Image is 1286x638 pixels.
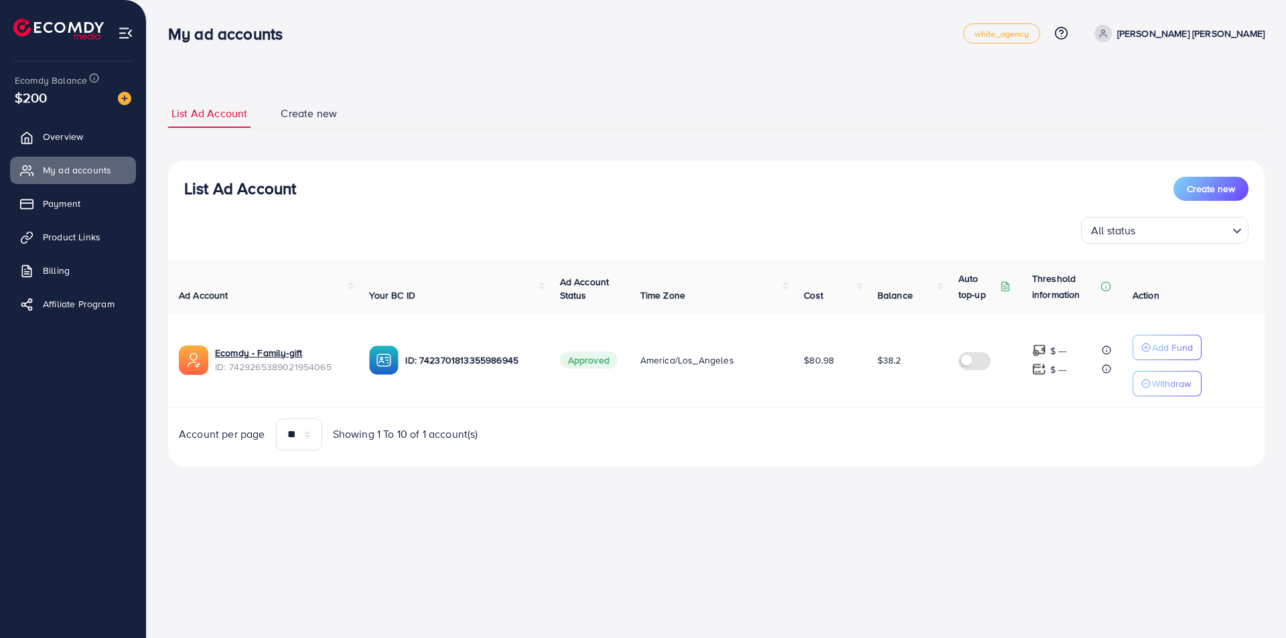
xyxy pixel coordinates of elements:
span: List Ad Account [171,106,247,121]
img: logo [13,19,104,39]
span: Product Links [43,230,100,244]
span: Showing 1 To 10 of 1 account(s) [333,426,478,442]
span: All status [1088,221,1139,240]
button: Create new [1173,177,1248,201]
img: menu [118,25,133,41]
a: Ecomdy - Family-gift [215,346,348,360]
span: Your BC ID [369,289,415,302]
p: [PERSON_NAME] [PERSON_NAME] [1117,25,1265,42]
img: ic-ads-acc.e4c84228.svg [179,345,208,375]
span: Ad Account Status [560,275,610,302]
a: Billing [10,257,136,284]
span: Ecomdy Balance [15,74,87,87]
span: Create new [1187,182,1235,195]
span: Create new [281,106,337,121]
button: Withdraw [1133,371,1202,396]
span: $38.2 [877,353,902,367]
p: Add Fund [1152,339,1193,355]
img: top-up amount [1032,343,1046,357]
a: Overview [10,123,136,150]
span: ID: 7429265389021954065 [215,360,348,374]
input: Search for option [1140,218,1227,240]
span: Account per page [179,426,265,442]
span: Time Zone [640,289,685,302]
span: Approved [560,351,618,369]
span: white_agency [975,29,1029,38]
img: image [118,92,131,105]
span: Ad Account [179,289,228,302]
span: Cost [804,289,823,302]
img: top-up amount [1032,362,1046,376]
span: Billing [43,264,70,277]
span: Affiliate Program [43,297,115,311]
span: Action [1133,289,1159,302]
a: Payment [10,190,136,217]
button: Add Fund [1133,335,1202,360]
span: Overview [43,130,83,143]
span: $200 [15,88,48,107]
p: $ --- [1050,343,1067,359]
a: Product Links [10,224,136,250]
div: Search for option [1081,217,1248,244]
span: Balance [877,289,913,302]
h3: List Ad Account [184,179,296,198]
iframe: Chat [1229,578,1276,628]
p: Auto top-up [958,270,997,303]
p: Threshold information [1032,270,1098,303]
img: ic-ba-acc.ded83a64.svg [369,345,399,375]
a: My ad accounts [10,157,136,183]
span: My ad accounts [43,163,111,177]
span: $80.98 [804,353,834,367]
div: <span class='underline'>Ecomdy - Family-gift</span></br>7429265389021954065 [215,346,348,374]
h3: My ad accounts [168,24,293,44]
p: ID: 7423701813355986945 [405,352,538,368]
a: white_agency [963,23,1040,44]
a: [PERSON_NAME] [PERSON_NAME] [1089,25,1265,42]
a: Affiliate Program [10,291,136,317]
p: $ --- [1050,362,1067,378]
span: Payment [43,197,80,210]
p: Withdraw [1152,376,1191,392]
span: America/Los_Angeles [640,353,734,367]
